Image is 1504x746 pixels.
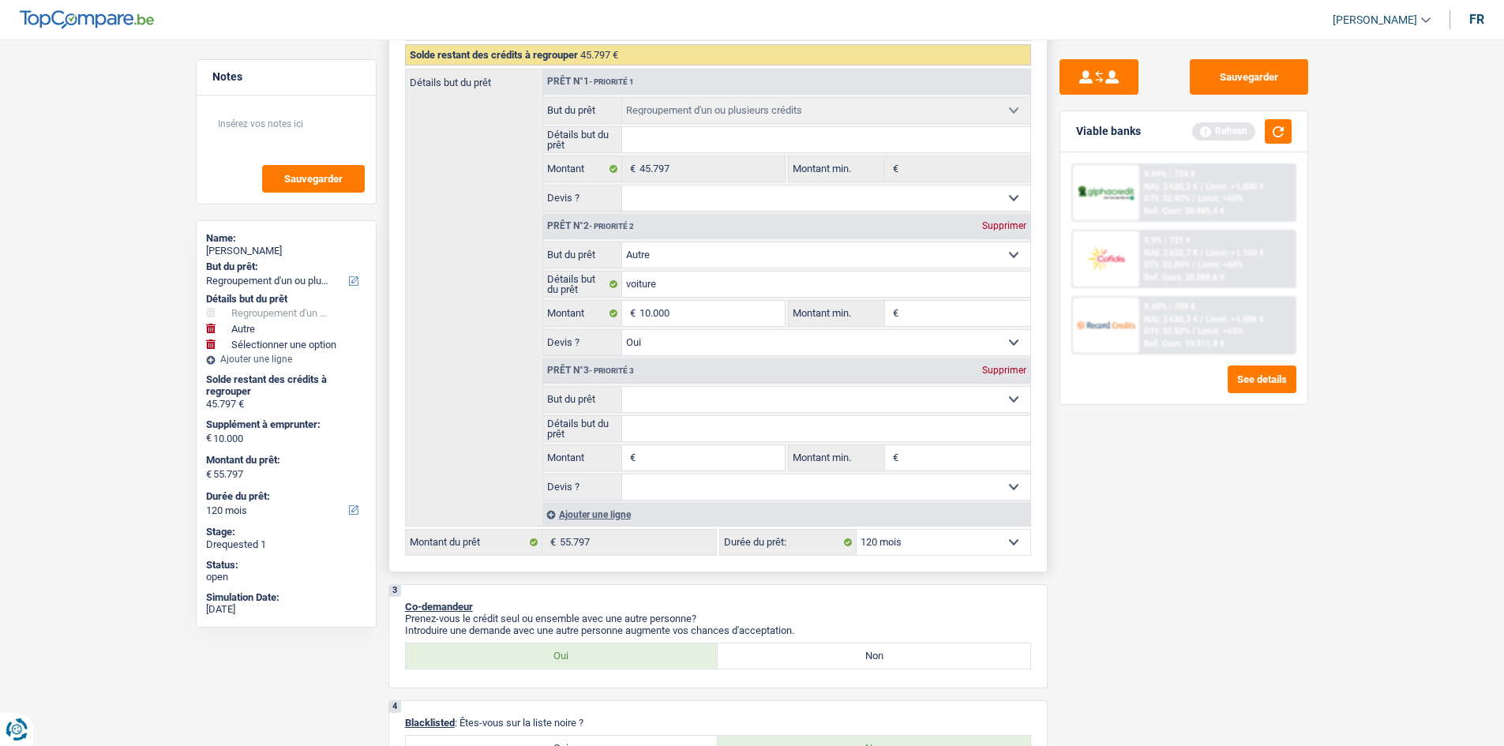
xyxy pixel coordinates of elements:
span: € [206,468,212,481]
span: Co-demandeur [405,601,473,613]
span: [PERSON_NAME] [1333,13,1417,27]
span: € [885,301,902,326]
label: Supplément à emprunter: [206,418,363,431]
span: € [622,156,639,182]
span: Limit: <65% [1198,326,1243,336]
label: But du prêt [543,387,623,412]
div: 3 [389,585,401,597]
div: Supprimer [978,366,1030,375]
label: Montant min. [789,301,885,326]
div: Ajouter une ligne [542,503,1030,526]
div: Détails but du prêt [206,293,366,306]
span: / [1200,248,1203,258]
label: Montant [543,156,623,182]
div: 4 [389,701,401,713]
div: 9.9% | 721 € [1144,235,1191,246]
span: DTI: 32.53% [1144,326,1190,336]
span: Solde restant des crédits à regrouper [410,49,578,61]
div: Supprimer [978,221,1030,231]
div: 45.797 € [206,398,366,410]
span: € [542,530,560,555]
span: Limit: >1.100 € [1206,248,1264,258]
span: Limit: <60% [1198,193,1243,204]
div: Ajouter une ligne [206,354,366,365]
label: Détails but du prêt [543,272,623,297]
span: - Priorité 1 [589,77,634,86]
a: [PERSON_NAME] [1320,7,1431,33]
label: Montant min. [789,156,885,182]
label: Détails but du prêt [543,416,623,441]
label: Durée du prêt: [206,490,363,503]
label: Oui [406,643,718,669]
label: Montant [543,301,623,326]
label: Détails but du prêt [543,127,623,152]
label: Devis ? [543,330,623,355]
label: Montant min. [789,445,885,470]
div: 9.45% | 709 € [1144,302,1195,312]
label: Non [718,643,1030,669]
button: See details [1228,366,1296,393]
label: But du prêt [543,242,623,268]
span: € [622,301,639,326]
span: / [1200,182,1203,192]
div: 9.99% | 724 € [1144,169,1195,179]
div: fr [1469,12,1484,27]
div: Stage: [206,526,366,538]
div: Prêt n°2 [543,221,638,231]
h5: Notes [212,70,360,84]
div: Solde restant des crédits à regrouper [206,373,366,398]
div: Name: [206,232,366,245]
span: - Priorité 3 [589,366,634,375]
div: Ref. Cost: 20 288,6 € [1144,272,1225,283]
span: NAI: 2 635,3 € [1144,314,1198,324]
span: / [1192,260,1195,270]
img: Cofidis [1077,244,1135,273]
p: Prenez-vous le crédit seul ou ensemble avec une autre personne? [405,613,1031,624]
div: Drequested 1 [206,538,366,551]
label: Devis ? [543,186,623,211]
div: open [206,571,366,583]
img: TopCompare Logo [20,10,154,29]
div: Ref. Cost: 19 311,8 € [1144,339,1225,349]
div: Refresh [1192,122,1255,140]
span: NAI: 2 620,2 € [1144,182,1198,192]
span: 45.797 € [580,49,618,61]
div: Prêt n°3 [543,366,638,376]
span: Limit: <60% [1198,260,1243,270]
label: But du prêt [543,98,623,123]
label: Devis ? [543,474,623,500]
label: Détails but du prêt [406,69,542,88]
span: € [622,445,639,470]
span: Limit: >1.000 € [1206,182,1264,192]
p: : Êtes-vous sur la liste noire ? [405,717,1031,729]
div: [PERSON_NAME] [206,245,366,257]
label: Durée du prêt: [720,530,857,555]
button: Sauvegarder [1190,59,1308,95]
div: Ref. Cost: 20 485,4 € [1144,206,1225,216]
span: / [1200,314,1203,324]
label: But du prêt: [206,261,363,273]
span: Blacklisted [405,717,455,729]
div: [DATE] [206,603,366,616]
label: Montant du prêt [406,530,542,555]
button: Sauvegarder [262,165,365,193]
img: Record Credits [1077,310,1135,339]
span: Sauvegarder [284,174,343,184]
p: Introduire une demande avec une autre personne augmente vos chances d'acceptation. [405,624,1031,636]
span: / [1192,193,1195,204]
span: DTI: 32.92% [1144,193,1190,204]
label: Montant du prêt: [206,454,363,467]
div: Viable banks [1076,125,1141,138]
span: - Priorité 2 [589,222,634,231]
div: Status: [206,559,366,572]
span: / [1192,326,1195,336]
span: NAI: 2 622,7 € [1144,248,1198,258]
span: Limit: >1.506 € [1206,314,1264,324]
span: € [885,445,902,470]
div: Prêt n°1 [543,77,638,87]
span: € [206,432,212,444]
label: Montant [543,445,623,470]
span: € [885,156,902,182]
span: DTI: 32.85% [1144,260,1190,270]
img: AlphaCredit [1077,184,1135,202]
